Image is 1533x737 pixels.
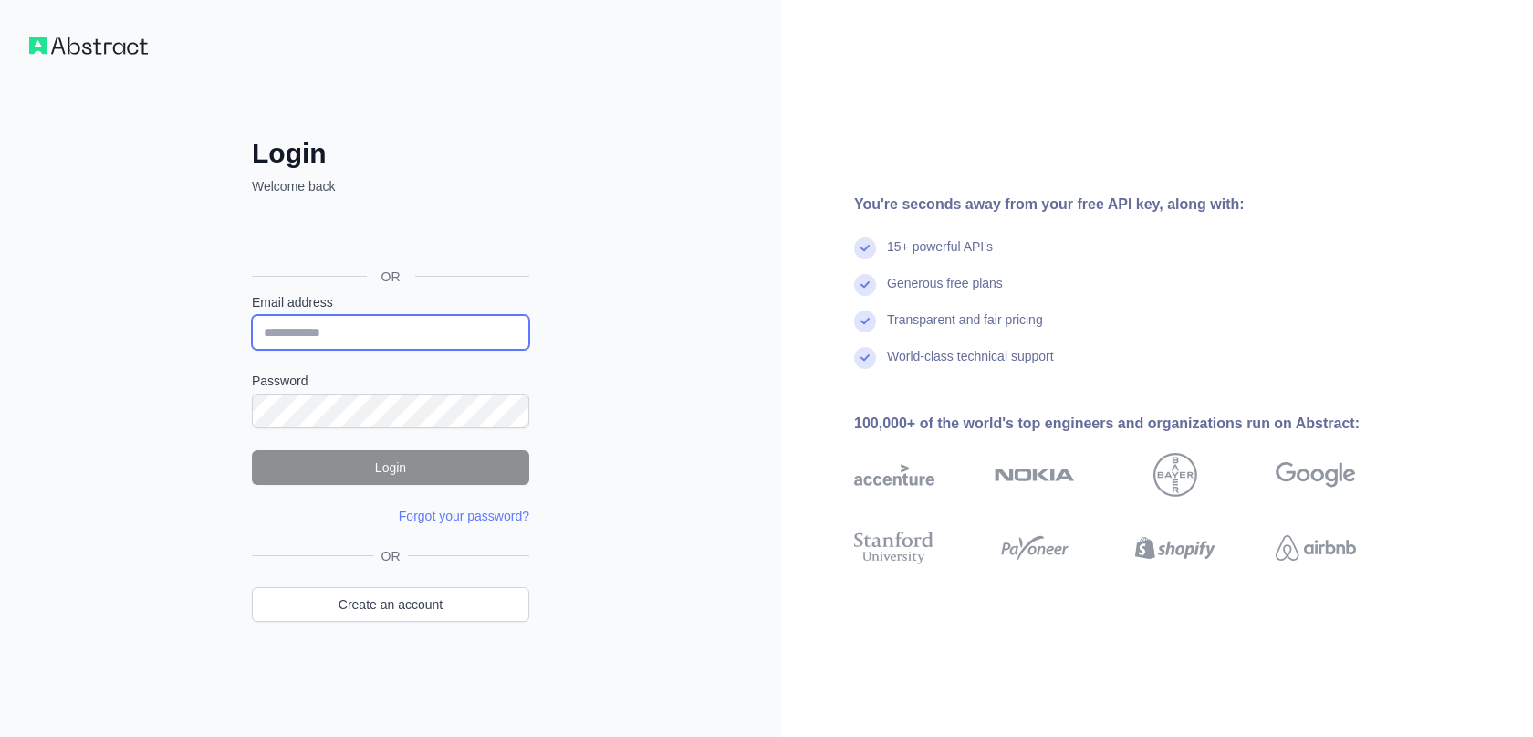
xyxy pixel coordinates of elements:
img: check mark [854,347,876,369]
label: Email address [252,293,529,311]
div: 100,000+ of the world's top engineers and organizations run on Abstract: [854,413,1414,435]
div: You're seconds away from your free API key, along with: [854,194,1414,216]
a: Create an account [252,587,529,622]
img: check mark [854,274,876,296]
h2: Login [252,137,529,170]
span: OR [374,547,408,565]
img: bayer [1153,453,1197,497]
img: airbnb [1276,528,1356,568]
button: Login [252,450,529,485]
div: Transparent and fair pricing [887,311,1043,347]
p: Welcome back [252,177,529,195]
img: payoneer [995,528,1075,568]
div: Generous free plans [887,274,1003,311]
iframe: Sign in with Google Button [243,216,535,256]
div: 15+ powerful API's [887,237,993,274]
img: Workflow [29,37,148,55]
a: Forgot your password? [399,509,529,523]
span: OR [367,268,415,286]
div: World-class technical support [887,347,1054,384]
img: check mark [854,311,876,332]
img: accenture [854,453,934,497]
img: nokia [995,453,1075,497]
img: google [1276,453,1356,497]
img: check mark [854,237,876,259]
label: Password [252,372,529,390]
img: shopify [1135,528,1215,568]
img: stanford university [854,528,934,568]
